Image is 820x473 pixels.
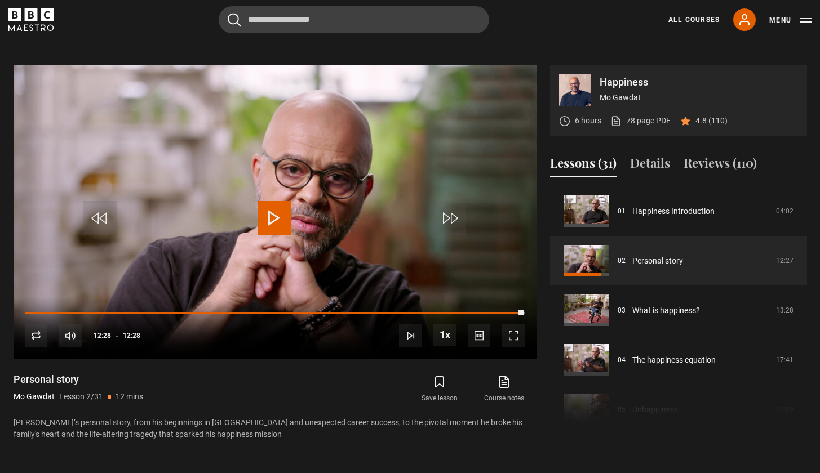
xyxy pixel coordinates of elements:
[14,373,143,386] h1: Personal story
[59,324,82,347] button: Mute
[632,305,700,316] a: What is happiness?
[116,332,118,340] span: -
[116,391,143,403] p: 12 mins
[550,154,617,177] button: Lessons (31)
[575,115,601,127] p: 6 hours
[468,324,490,347] button: Captions
[14,391,55,403] p: Mo Gawdat
[695,115,728,127] p: 4.8 (110)
[632,255,683,267] a: Personal story
[25,312,524,314] div: Progress Bar
[632,206,715,217] a: Happiness Introduction
[228,13,241,27] button: Submit the search query
[94,325,111,346] span: 12:28
[123,325,140,346] span: 12:28
[600,77,798,87] p: Happiness
[14,65,537,359] video-js: Video Player
[59,391,103,403] p: Lesson 2/31
[630,154,670,177] button: Details
[502,324,525,347] button: Fullscreen
[25,324,47,347] button: Replay
[219,6,489,33] input: Search
[600,92,798,104] p: Mo Gawdat
[8,8,54,31] svg: BBC Maestro
[399,324,422,347] button: Next Lesson
[407,373,472,405] button: Save lesson
[684,154,757,177] button: Reviews (110)
[769,15,812,26] button: Toggle navigation
[632,354,716,366] a: The happiness equation
[610,115,671,127] a: 78 page PDF
[668,15,720,25] a: All Courses
[14,417,537,440] p: [PERSON_NAME]’s personal story, from his beginnings in [GEOGRAPHIC_DATA] and unexpected career su...
[433,324,456,346] button: Playback Rate
[472,373,536,405] a: Course notes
